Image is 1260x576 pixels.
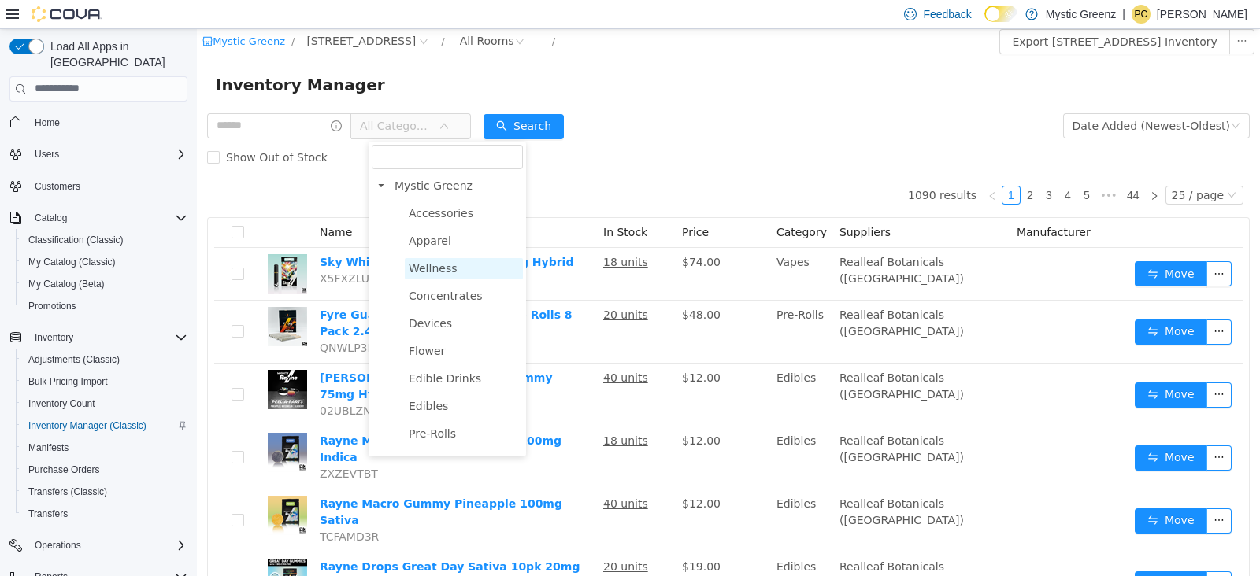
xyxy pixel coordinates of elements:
[406,279,451,292] u: 20 units
[31,6,102,22] img: Cova
[6,6,88,18] a: icon: shopMystic Greenz
[208,201,326,223] span: Apparel
[35,116,60,129] span: Home
[28,177,87,196] a: Customers
[16,229,194,251] button: Classification (Classic)
[573,334,636,397] td: Edibles
[580,197,630,209] span: Category
[824,157,843,175] li: 2
[711,157,780,175] li: 1090 results
[406,227,451,239] u: 18 units
[899,157,925,175] li: Next 5 Pages
[212,205,254,218] span: Apparel
[3,111,194,134] button: Home
[925,157,947,175] a: 44
[28,278,105,290] span: My Catalog (Beta)
[134,91,145,102] i: icon: info-circle
[643,279,767,308] span: Realleaf Botanicals ([GEOGRAPHIC_DATA])
[22,460,187,479] span: Purchase Orders
[573,397,636,460] td: Edibles
[406,197,450,209] span: In Stock
[22,372,187,391] span: Bulk Pricing Import
[212,233,261,246] span: Wellness
[28,328,80,347] button: Inventory
[786,157,805,175] li: Previous Page
[23,122,137,135] span: Show Out of Stock
[28,145,187,164] span: Users
[180,153,188,161] i: icon: caret-down
[1034,92,1043,103] i: icon: down
[28,209,187,227] span: Catalog
[123,312,186,325] span: QNWLP3N7
[1046,5,1116,24] p: Mystic Greenz
[22,275,111,294] a: My Catalog (Beta)
[208,257,326,278] span: Concentrates
[22,231,130,249] a: Classification (Classic)
[643,468,767,497] span: Realleaf Botanicals ([GEOGRAPHIC_DATA])
[938,542,1010,567] button: icon: swapMove
[28,397,95,410] span: Inventory Count
[984,6,1017,22] input: Dark Mode
[28,419,146,432] span: Inventory Manager (Classic)
[3,175,194,198] button: Customers
[28,353,120,366] span: Adjustments (Classic)
[71,467,110,506] img: Rayne Macro Gummy Pineapple 100mg Sativa hero shot
[175,116,326,140] input: filter select
[123,279,376,308] a: Fyre Guava Bars Infused Mini Pre Rolls 8 Pack 2.4g Hybrid
[44,39,187,70] span: Load All Apps in [GEOGRAPHIC_DATA]
[35,331,73,344] span: Inventory
[355,6,358,18] span: /
[923,6,971,22] span: Feedback
[1132,5,1151,24] div: Phillip Coleman
[22,460,106,479] a: Purchase Orders
[28,113,187,132] span: Home
[35,539,81,552] span: Operations
[1135,5,1148,24] span: PC
[123,468,365,497] a: Rayne Macro Gummy Pineapple 100mg Sativa
[123,197,155,209] span: Name
[28,256,116,268] span: My Catalog (Classic)
[643,531,767,560] span: Realleaf Botanicals ([GEOGRAPHIC_DATA])
[984,22,985,23] span: Dark Mode
[28,328,187,347] span: Inventory
[406,342,451,355] u: 40 units
[938,479,1010,504] button: icon: swapMove
[208,422,326,443] span: Topical
[208,394,326,415] span: Pre-Rolls
[485,227,524,239] span: $74.00
[287,85,367,110] button: icon: searchSearch
[6,7,16,17] i: icon: shop
[35,212,67,224] span: Catalog
[16,371,194,393] button: Bulk Pricing Import
[212,343,284,356] span: Edible Drinks
[899,157,925,175] span: •••
[22,394,102,413] a: Inventory Count
[28,145,65,164] button: Users
[22,416,187,435] span: Inventory Manager (Classic)
[16,459,194,481] button: Purchase Orders
[22,297,83,316] a: Promotions
[843,157,862,175] li: 3
[1010,232,1035,257] button: icon: ellipsis
[791,162,800,172] i: icon: left
[208,312,326,333] span: Flower
[1010,479,1035,504] button: icon: ellipsis
[212,398,259,411] span: Pre-Rolls
[643,197,694,209] span: Suppliers
[805,157,824,175] li: 1
[16,295,194,317] button: Promotions
[16,349,194,371] button: Adjustments (Classic)
[573,219,636,271] td: Vapes
[212,260,286,273] span: Concentrates
[485,405,524,418] span: $12.00
[123,405,365,434] a: Rayne Macro Gummy Blueberry 100mg Indica
[22,438,75,457] a: Manifests
[22,394,187,413] span: Inventory Count
[643,405,767,434] span: Realleaf Botanicals ([GEOGRAPHIC_DATA])
[925,157,948,175] li: 44
[485,342,524,355] span: $12.00
[212,426,250,438] span: Topical
[28,536,187,555] span: Operations
[485,531,524,544] span: $19.00
[843,157,861,175] a: 3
